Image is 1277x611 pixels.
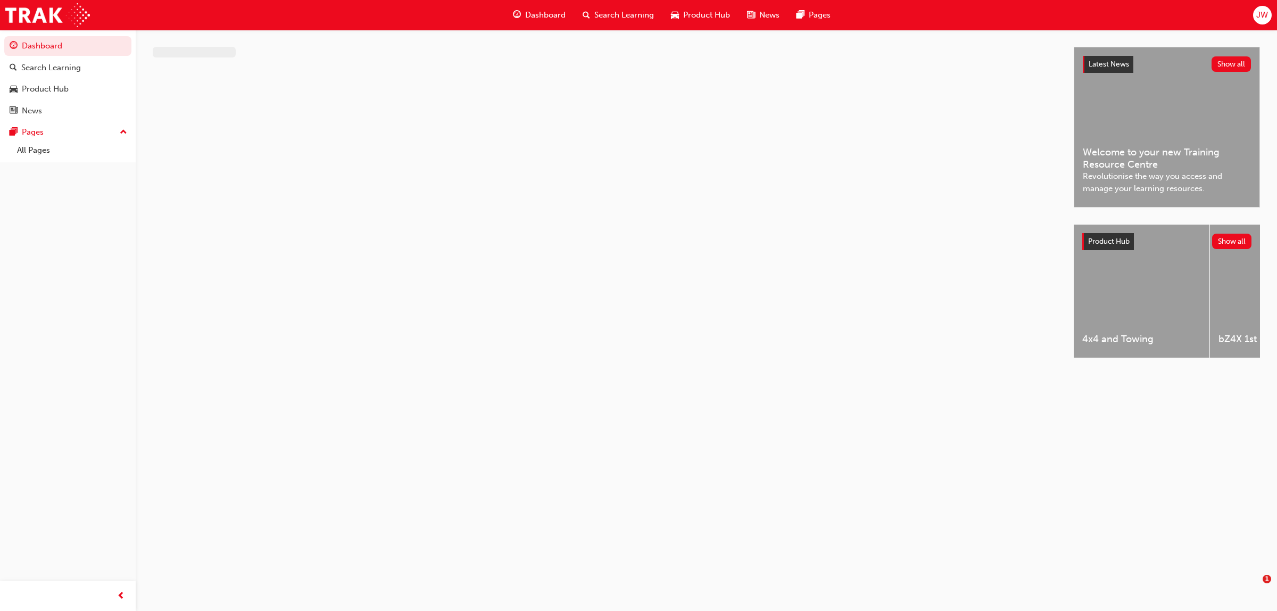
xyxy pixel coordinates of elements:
a: All Pages [13,142,131,159]
button: Show all [1212,56,1251,72]
a: car-iconProduct Hub [662,4,739,26]
span: Pages [809,9,831,21]
div: Pages [22,126,44,138]
span: Product Hub [683,9,730,21]
iframe: Intercom live chat [1241,575,1266,600]
span: guage-icon [513,9,521,22]
span: pages-icon [10,128,18,137]
div: Product Hub [22,83,69,95]
span: Revolutionise the way you access and manage your learning resources. [1083,170,1251,194]
span: 1 [1263,575,1271,583]
a: Search Learning [4,58,131,78]
span: Product Hub [1088,237,1130,246]
span: Search Learning [594,9,654,21]
button: DashboardSearch LearningProduct HubNews [4,34,131,122]
span: search-icon [10,63,17,73]
a: pages-iconPages [788,4,839,26]
span: 4x4 and Towing [1082,333,1201,345]
a: search-iconSearch Learning [574,4,662,26]
a: guage-iconDashboard [504,4,574,26]
span: car-icon [10,85,18,94]
a: News [4,101,131,121]
a: Product HubShow all [1082,233,1251,250]
span: news-icon [10,106,18,116]
button: Show all [1212,234,1252,249]
a: Latest NewsShow all [1083,56,1251,73]
span: guage-icon [10,42,18,51]
a: news-iconNews [739,4,788,26]
a: Dashboard [4,36,131,56]
span: Dashboard [525,9,566,21]
button: JW [1253,6,1272,24]
span: pages-icon [797,9,805,22]
span: JW [1256,9,1268,21]
span: prev-icon [117,590,125,603]
button: Pages [4,122,131,142]
a: Product Hub [4,79,131,99]
img: Trak [5,3,90,27]
span: up-icon [120,126,127,139]
span: Latest News [1089,60,1129,69]
span: search-icon [583,9,590,22]
div: Search Learning [21,62,81,74]
span: car-icon [671,9,679,22]
a: 4x4 and Towing [1074,225,1209,358]
div: News [22,105,42,117]
span: news-icon [747,9,755,22]
a: Latest NewsShow allWelcome to your new Training Resource CentreRevolutionise the way you access a... [1074,47,1260,208]
span: Welcome to your new Training Resource Centre [1083,146,1251,170]
span: News [759,9,780,21]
